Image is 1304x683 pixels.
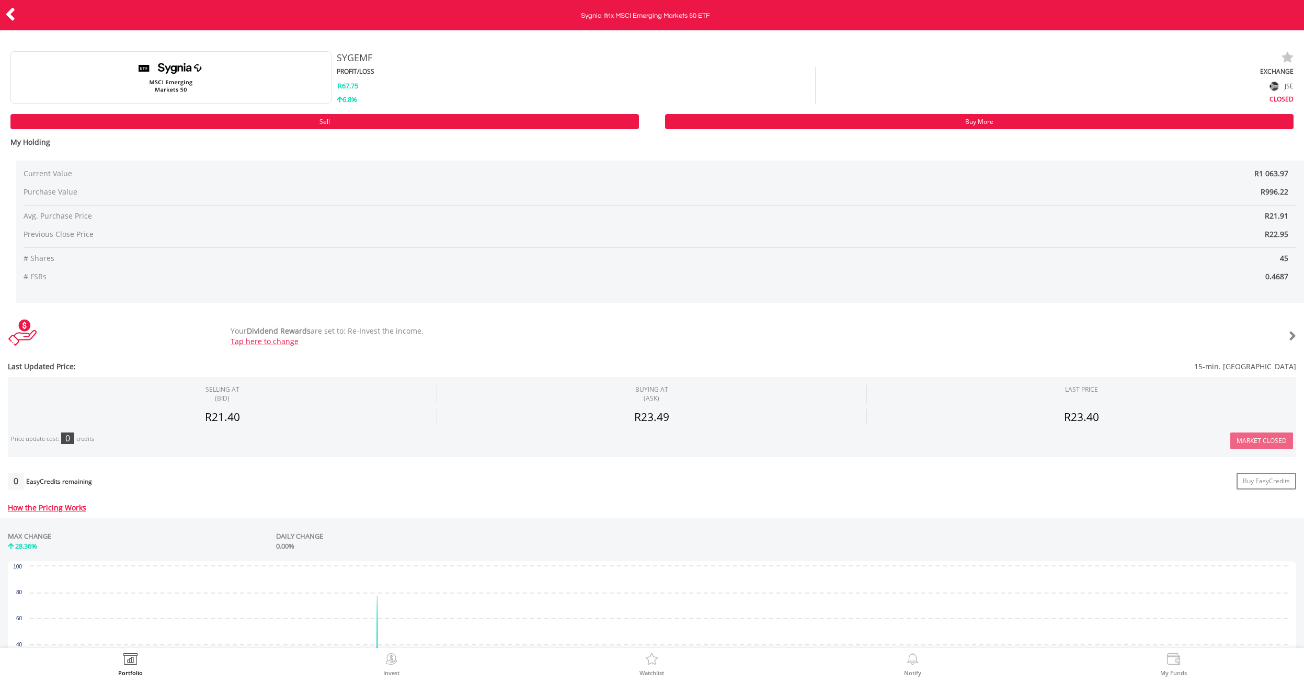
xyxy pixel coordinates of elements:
label: Invest [383,670,399,676]
a: Buy More [665,114,1294,129]
label: Watchlist [639,670,664,676]
a: Portfolio [118,653,143,676]
span: R67.75 [338,81,358,90]
div: credits [76,435,94,443]
span: 15-min. [GEOGRAPHIC_DATA] [545,361,1296,372]
div: CLOSED [816,93,1294,104]
a: Invest [383,653,399,676]
img: View Portfolio [122,653,139,668]
span: R996.22 [1261,187,1288,197]
a: My Funds [1160,653,1187,676]
span: BUYING AT [635,385,668,403]
div: 6.8% [337,95,815,105]
img: Watchlist [644,653,660,668]
label: My Funds [1160,670,1187,676]
text: 80 [16,589,22,595]
div: Your are set to: Re-Invest the income. [223,326,1189,347]
span: 0.4687 [660,271,1296,282]
div: 0 [8,473,24,490]
b: Dividend Rewards [247,326,311,336]
div: MAX CHANGE [8,531,51,541]
a: Buy EasyCredits [1237,473,1296,490]
text: 40 [16,642,22,647]
span: R21.91 [1265,211,1288,221]
span: Purchase Value [24,187,554,197]
div: PROFIT/LOSS [337,67,815,76]
img: View Funds [1165,653,1182,668]
text: 60 [16,616,22,621]
div: 0 [61,432,74,444]
span: (BID) [205,394,239,403]
div: EXCHANGE [816,67,1294,76]
span: JSE [1285,82,1294,90]
a: Sell [10,114,639,129]
span: # Shares [24,253,660,264]
div: EasyCredits remaining [26,478,92,487]
span: 28.36% [15,541,37,551]
span: Current Value [24,168,554,179]
div: SYGEMF [337,51,1055,65]
span: 45 [660,253,1296,264]
div: SELLING AT [205,385,239,403]
a: Notify [904,653,921,676]
span: Previous Close Price [24,229,660,240]
label: Portfolio [118,670,143,676]
img: watchlist [1281,51,1294,64]
img: View Notifications [905,653,921,668]
span: R23.40 [1064,409,1099,424]
span: R23.49 [634,409,669,424]
a: Watchlist [639,653,664,676]
img: EQU.ZA.SYGEMF.png [132,51,210,104]
span: Last Updated Price: [8,361,545,372]
span: 0.00% [276,541,294,551]
div: Price update cost: [11,435,59,443]
a: How the Pricing Works [8,503,86,513]
div: LAST PRICE [1065,385,1098,394]
span: (ASK) [635,394,668,403]
button: Market Closed [1230,432,1293,449]
div: DAILY CHANGE [276,531,598,541]
span: Avg. Purchase Price [24,211,660,221]
span: R21.40 [205,409,240,424]
a: Tap here to change [231,336,299,346]
span: R22.95 [1265,229,1288,239]
text: 100 [13,564,22,570]
span: # FSRs [24,271,660,282]
img: Invest Now [383,653,399,668]
label: Notify [904,670,921,676]
img: flag [1270,82,1279,90]
span: R1 063.97 [1254,168,1288,178]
